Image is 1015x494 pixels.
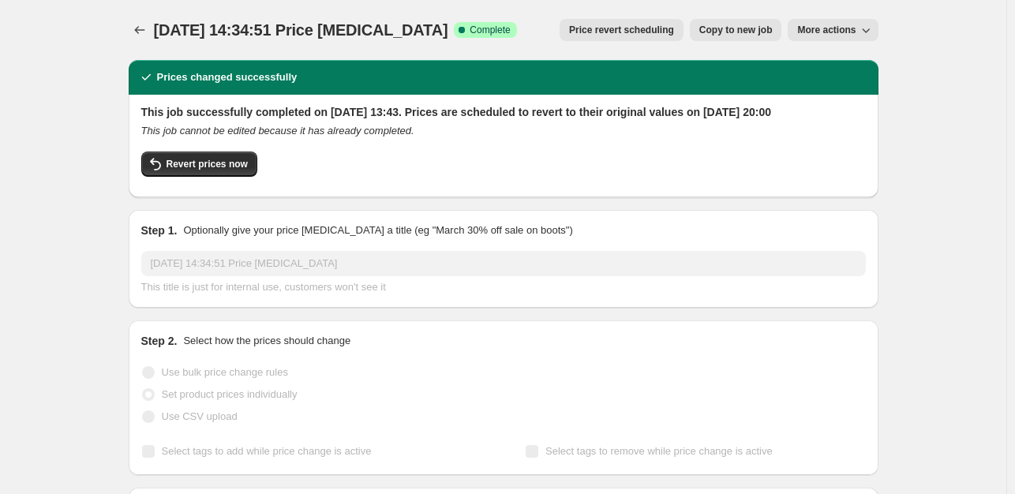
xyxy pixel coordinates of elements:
[183,333,350,349] p: Select how the prices should change
[141,223,178,238] h2: Step 1.
[154,21,448,39] span: [DATE] 14:34:51 Price [MEDICAL_DATA]
[162,366,288,378] span: Use bulk price change rules
[141,104,866,120] h2: This job successfully completed on [DATE] 13:43. Prices are scheduled to revert to their original...
[699,24,773,36] span: Copy to new job
[797,24,856,36] span: More actions
[545,445,773,457] span: Select tags to remove while price change is active
[157,69,298,85] h2: Prices changed successfully
[141,125,414,137] i: This job cannot be edited because it has already completed.
[162,445,372,457] span: Select tags to add while price change is active
[569,24,674,36] span: Price revert scheduling
[560,19,684,41] button: Price revert scheduling
[141,333,178,349] h2: Step 2.
[470,24,510,36] span: Complete
[162,410,238,422] span: Use CSV upload
[162,388,298,400] span: Set product prices individually
[141,152,257,177] button: Revert prices now
[141,281,386,293] span: This title is just for internal use, customers won't see it
[129,19,151,41] button: Price change jobs
[690,19,782,41] button: Copy to new job
[141,251,866,276] input: 30% off holiday sale
[167,158,248,170] span: Revert prices now
[183,223,572,238] p: Optionally give your price [MEDICAL_DATA] a title (eg "March 30% off sale on boots")
[788,19,878,41] button: More actions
